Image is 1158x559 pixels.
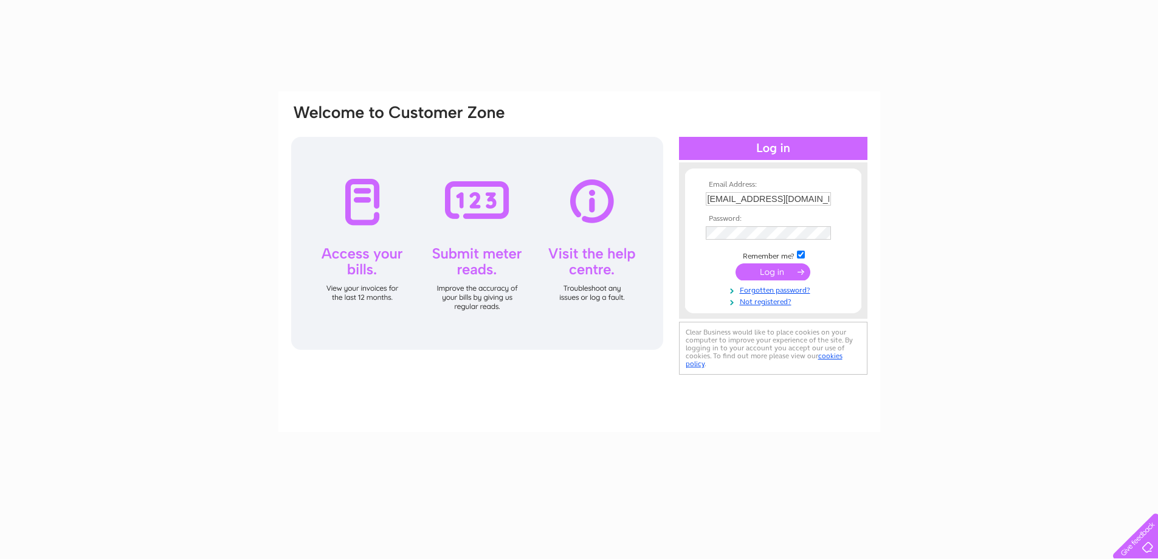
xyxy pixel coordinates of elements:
th: Password: [703,215,844,223]
a: cookies policy [686,352,843,368]
div: Clear Business would like to place cookies on your computer to improve your experience of the sit... [679,322,867,375]
th: Email Address: [703,181,844,189]
a: Not registered? [706,295,844,307]
a: Forgotten password? [706,283,844,295]
input: Submit [736,263,810,280]
td: Remember me? [703,249,844,261]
